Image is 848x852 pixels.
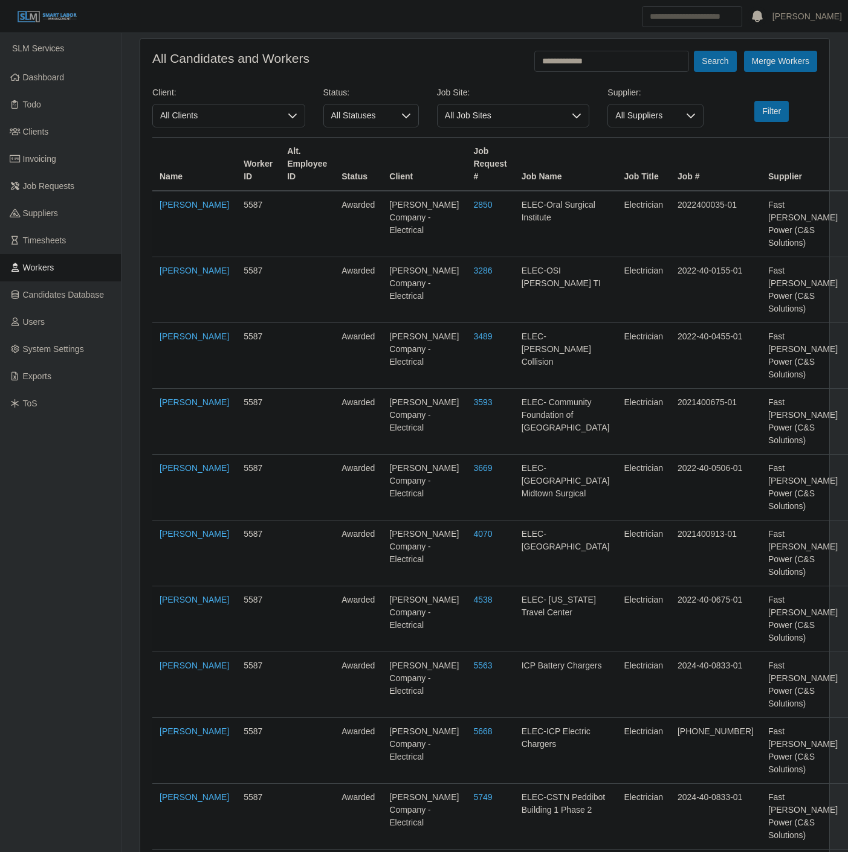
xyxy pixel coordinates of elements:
span: All Job Sites [438,104,565,127]
td: ELEC-ICP Electric Chargers [514,718,617,784]
a: [PERSON_NAME] [160,266,229,275]
a: 2850 [473,200,492,210]
button: Search [694,51,736,72]
td: Electrician [617,586,670,652]
td: 2024-40-0833-01 [670,784,761,850]
button: Merge Workers [744,51,817,72]
label: Supplier: [607,86,641,99]
a: [PERSON_NAME] [160,661,229,670]
td: Fast [PERSON_NAME] Power (C&S Solutions) [761,191,845,257]
span: All Clients [153,104,280,127]
a: [PERSON_NAME] [160,332,229,341]
span: Invoicing [23,154,56,164]
td: ICP Battery Chargers [514,652,617,718]
td: Fast [PERSON_NAME] Power (C&S Solutions) [761,784,845,850]
td: 2022-40-0455-01 [670,323,761,389]
label: Job Site: [437,86,470,99]
td: awarded [334,652,382,718]
a: [PERSON_NAME] [160,726,229,736]
td: Electrician [617,455,670,520]
th: Job Name [514,138,617,191]
td: 5587 [236,257,280,323]
a: 4070 [473,529,492,539]
td: 5587 [236,455,280,520]
td: Electrician [617,389,670,455]
td: [PERSON_NAME] Company - Electrical [382,323,466,389]
td: [PERSON_NAME] Company - Electrical [382,520,466,586]
td: [PERSON_NAME] Company - Electrical [382,784,466,850]
label: Status: [323,86,350,99]
td: 2022-40-0675-01 [670,586,761,652]
a: [PERSON_NAME] [160,397,229,407]
td: awarded [334,389,382,455]
a: [PERSON_NAME] [160,595,229,604]
a: 5749 [473,792,492,802]
td: 2022400035-01 [670,191,761,257]
td: Fast [PERSON_NAME] Power (C&S Solutions) [761,652,845,718]
input: Search [642,6,742,27]
td: 5587 [236,389,280,455]
a: 5563 [473,661,492,670]
span: Exports [23,371,51,381]
a: 3489 [473,332,492,341]
td: [PHONE_NUMBER] [670,718,761,784]
a: 5668 [473,726,492,736]
span: Job Requests [23,181,75,191]
td: 2022-40-0155-01 [670,257,761,323]
td: Fast [PERSON_NAME] Power (C&S Solutions) [761,718,845,784]
td: ELEC-CSTN Peddibot Building 1 Phase 2 [514,784,617,850]
h4: All Candidates and Workers [152,51,309,66]
td: Fast [PERSON_NAME] Power (C&S Solutions) [761,323,845,389]
td: [PERSON_NAME] Company - Electrical [382,191,466,257]
td: 2024-40-0833-01 [670,652,761,718]
td: ELEC- Community Foundation of [GEOGRAPHIC_DATA] [514,389,617,455]
td: awarded [334,520,382,586]
td: awarded [334,586,382,652]
td: 5587 [236,520,280,586]
a: [PERSON_NAME] [160,529,229,539]
td: [PERSON_NAME] Company - Electrical [382,455,466,520]
td: 5587 [236,784,280,850]
img: SLM Logo [17,10,77,24]
th: Job Request # [466,138,514,191]
td: awarded [334,784,382,850]
td: awarded [334,191,382,257]
label: Client: [152,86,176,99]
span: SLM Services [12,43,64,53]
td: 2021400675-01 [670,389,761,455]
a: [PERSON_NAME] [772,10,842,23]
button: Filter [754,101,789,122]
td: Electrician [617,191,670,257]
td: [PERSON_NAME] Company - Electrical [382,257,466,323]
th: Supplier [761,138,845,191]
td: Electrician [617,718,670,784]
td: Electrician [617,257,670,323]
td: Electrician [617,652,670,718]
a: 3593 [473,397,492,407]
td: Electrician [617,520,670,586]
th: Client [382,138,466,191]
span: All Suppliers [608,104,678,127]
td: awarded [334,257,382,323]
td: ELEC-[GEOGRAPHIC_DATA] [514,520,617,586]
td: [PERSON_NAME] Company - Electrical [382,652,466,718]
th: Status [334,138,382,191]
td: ELEC-[PERSON_NAME] Collision [514,323,617,389]
a: [PERSON_NAME] [160,463,229,473]
th: Worker ID [236,138,280,191]
td: Fast [PERSON_NAME] Power (C&S Solutions) [761,389,845,455]
td: 5587 [236,586,280,652]
td: awarded [334,718,382,784]
td: awarded [334,323,382,389]
td: ELEC-Oral Surgical Institute [514,191,617,257]
a: 4538 [473,595,492,604]
th: Job # [670,138,761,191]
th: Job Title [617,138,670,191]
span: Suppliers [23,208,58,218]
td: Fast [PERSON_NAME] Power (C&S Solutions) [761,257,845,323]
span: System Settings [23,344,84,354]
a: 3669 [473,463,492,473]
span: Dashboard [23,72,65,82]
td: 2021400913-01 [670,520,761,586]
a: [PERSON_NAME] [160,200,229,210]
